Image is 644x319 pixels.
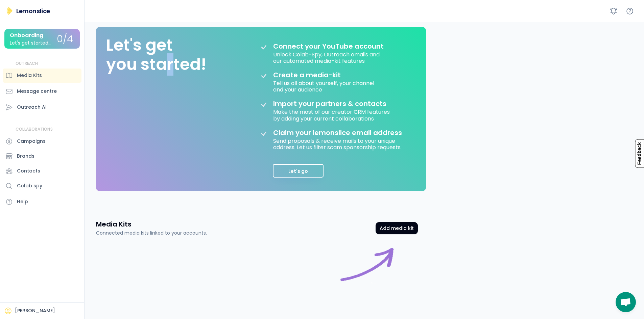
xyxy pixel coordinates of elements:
[337,245,398,305] div: Start here
[16,7,50,15] div: Lemonslice
[10,41,51,46] div: Let's get started...
[273,79,376,93] div: Tell us all about yourself, your channel and your audience
[106,35,206,74] div: Let's get you started!
[273,108,391,122] div: Make the most of our creator CRM features by adding your current collaborations
[337,245,398,305] img: connect%20image%20purple.gif
[17,138,46,145] div: Campaigns
[17,153,34,160] div: Brands
[273,129,402,137] div: Claim your lemonslice email address
[15,308,55,314] div: [PERSON_NAME]
[5,7,14,15] img: Lemonslice
[96,230,207,237] div: Connected media kits linked to your accounts.
[273,50,381,64] div: Unlock Colab-Spy, Outreach emails and our automated media-kit features
[16,61,38,67] div: OUTREACH
[17,72,42,79] div: Media Kits
[17,104,47,111] div: Outreach AI
[17,167,40,175] div: Contacts
[96,219,132,229] h3: Media Kits
[57,34,73,45] div: 0/4
[273,100,386,108] div: Import your partners & contacts
[17,88,57,95] div: Message centre
[10,32,43,38] div: Onboarding
[273,164,324,178] button: Let's go
[273,42,384,50] div: Connect your YouTube account
[16,127,53,132] div: COLLABORATIONS
[17,182,42,189] div: Colab spy
[616,292,636,312] a: Open chat
[273,137,408,151] div: Send proposals & receive mails to your unique address. Let us filter scam sponsorship requests
[376,222,418,234] button: Add media kit
[17,198,28,205] div: Help
[273,71,358,79] div: Create a media-kit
